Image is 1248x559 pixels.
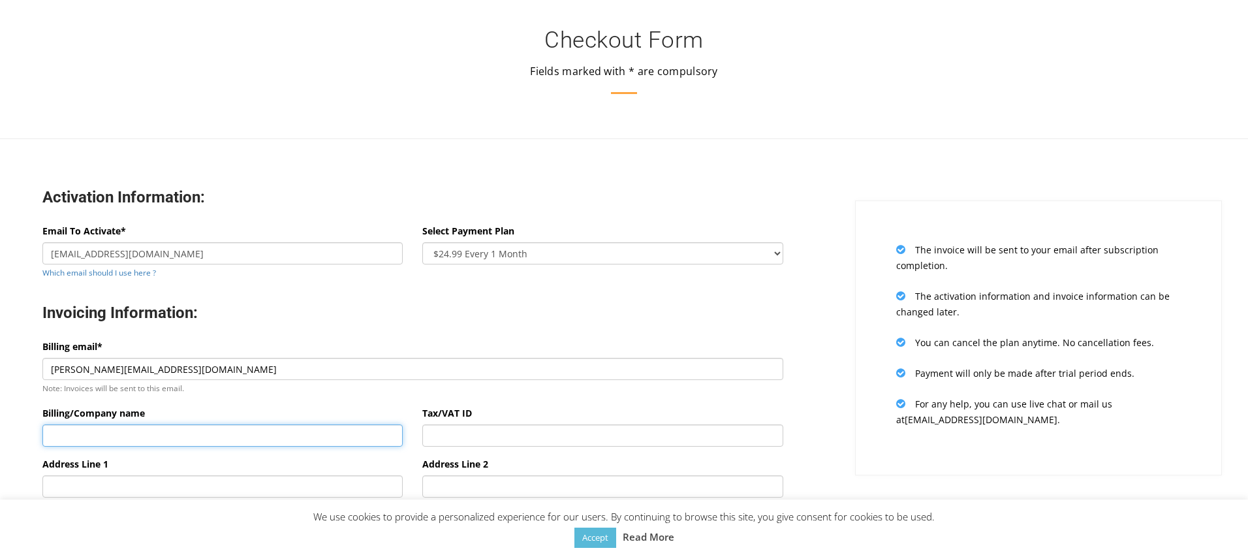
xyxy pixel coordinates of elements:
[42,456,108,472] label: Address Line 1
[422,406,472,421] label: Tax/VAT ID
[896,288,1181,320] p: The activation information and invoice information can be changed later.
[422,223,514,239] label: Select Payment Plan
[623,529,674,545] a: Read More
[1183,496,1248,559] iframe: Chat Widget
[313,510,935,543] span: We use cookies to provide a personalized experience for our users. By continuing to browse this s...
[42,223,126,239] label: Email To Activate*
[42,187,783,208] h3: Activation Information:
[42,339,102,355] label: Billing email*
[42,267,156,278] a: Which email should I use here ?
[42,383,184,393] small: Note: Invoices will be sent to this email.
[574,528,616,548] a: Accept
[422,456,488,472] label: Address Line 2
[896,365,1181,381] p: Payment will only be made after trial period ends.
[896,396,1181,428] p: For any help, you can use live chat or mail us at [EMAIL_ADDRESS][DOMAIN_NAME] .
[896,334,1181,351] p: You can cancel the plan anytime. No cancellation fees.
[42,406,145,421] label: Billing/Company name
[42,242,403,264] input: Enter email
[42,303,783,323] h3: Invoicing Information:
[896,242,1181,274] p: The invoice will be sent to your email after subscription completion.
